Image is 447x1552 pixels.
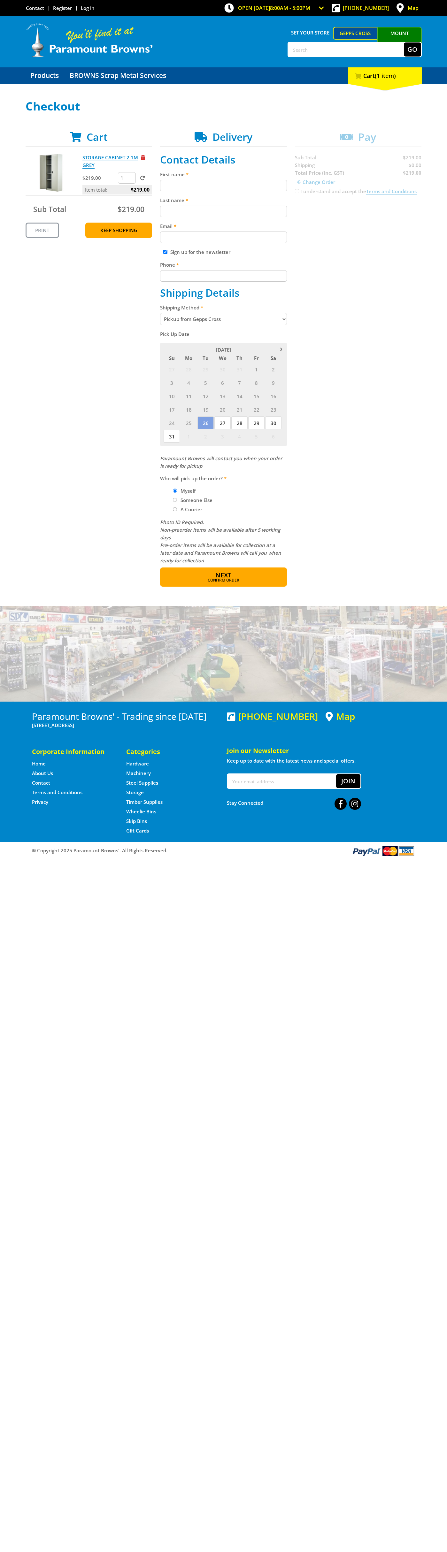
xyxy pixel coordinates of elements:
[160,196,287,204] label: Last name
[82,154,138,169] a: STORAGE CABINET 2.1M GREY
[164,354,180,362] span: Su
[265,416,281,429] span: 30
[214,403,231,416] span: 20
[160,261,287,269] label: Phone
[348,67,422,84] div: Cart
[197,390,214,402] span: 12
[214,354,231,362] span: We
[333,27,377,40] a: Gepps Cross
[85,223,152,238] a: Keep Shopping
[32,721,220,729] p: [STREET_ADDRESS]
[212,130,252,144] span: Delivery
[231,430,248,443] span: 4
[265,390,281,402] span: 16
[126,799,163,805] a: Go to the Timber Supplies page
[160,567,287,587] button: Next Confirm order
[126,770,151,777] a: Go to the Machinery page
[404,42,421,57] button: Go
[178,485,198,496] label: Myself
[126,827,149,834] a: Go to the Gift Cards page
[181,416,197,429] span: 25
[32,747,113,756] h5: Corporate Information
[214,376,231,389] span: 6
[248,376,265,389] span: 8
[82,185,152,194] p: Item total:
[227,711,318,721] div: [PHONE_NUMBER]
[126,789,144,796] a: Go to the Storage page
[173,489,177,493] input: Please select who will pick up the order.
[170,249,230,255] label: Sign up for the newsletter
[265,376,281,389] span: 9
[164,403,180,416] span: 17
[197,354,214,362] span: Tu
[160,232,287,243] input: Please enter your email address.
[197,376,214,389] span: 5
[174,578,273,582] span: Confirm order
[214,430,231,443] span: 3
[181,430,197,443] span: 1
[126,760,149,767] a: Go to the Hardware page
[227,746,415,755] h5: Join our Newsletter
[32,770,53,777] a: Go to the About Us page
[118,204,144,214] span: $219.00
[160,222,287,230] label: Email
[26,100,422,113] h1: Checkout
[26,5,44,11] a: Go to the Contact page
[160,287,287,299] h2: Shipping Details
[214,390,231,402] span: 13
[377,27,422,51] a: Mount [PERSON_NAME]
[265,430,281,443] span: 6
[351,845,415,857] img: PayPal, Mastercard, Visa accepted
[227,795,361,810] div: Stay Connected
[197,430,214,443] span: 2
[126,818,147,825] a: Go to the Skip Bins page
[26,845,422,857] div: ® Copyright 2025 Paramount Browns'. All Rights Reserved.
[160,171,287,178] label: First name
[227,757,415,765] p: Keep up to date with the latest news and special offers.
[265,354,281,362] span: Sa
[181,354,197,362] span: Mo
[160,475,287,482] label: Who will pick up the order?
[181,363,197,376] span: 28
[164,363,180,376] span: 27
[81,5,95,11] a: Log in
[336,774,360,788] button: Join
[214,416,231,429] span: 27
[160,206,287,217] input: Please enter your last name.
[248,403,265,416] span: 22
[178,504,204,515] label: A Courier
[87,130,108,144] span: Cart
[126,780,158,786] a: Go to the Steel Supplies page
[126,747,208,756] h5: Categories
[33,204,66,214] span: Sub Total
[265,403,281,416] span: 23
[238,4,310,11] span: OPEN [DATE]
[181,376,197,389] span: 4
[26,67,64,84] a: Go to the Products page
[181,403,197,416] span: 18
[288,42,404,57] input: Search
[160,455,282,469] em: Paramount Browns will contact you when your order is ready for pickup
[375,72,396,80] span: (1 item)
[160,313,287,325] select: Please select a shipping method.
[216,346,231,353] span: [DATE]
[160,270,287,282] input: Please enter your telephone number.
[160,154,287,166] h2: Contact Details
[197,403,214,416] span: 19
[173,498,177,502] input: Please select who will pick up the order.
[215,571,231,579] span: Next
[164,376,180,389] span: 3
[270,4,310,11] span: 8:00am - 5:00pm
[248,416,265,429] span: 29
[82,174,117,182] p: $219.00
[231,354,248,362] span: Th
[214,363,231,376] span: 30
[26,223,59,238] a: Print
[231,363,248,376] span: 31
[131,185,150,194] span: $219.00
[173,507,177,511] input: Please select who will pick up the order.
[181,390,197,402] span: 11
[227,774,336,788] input: Your email address
[248,390,265,402] span: 15
[265,363,281,376] span: 2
